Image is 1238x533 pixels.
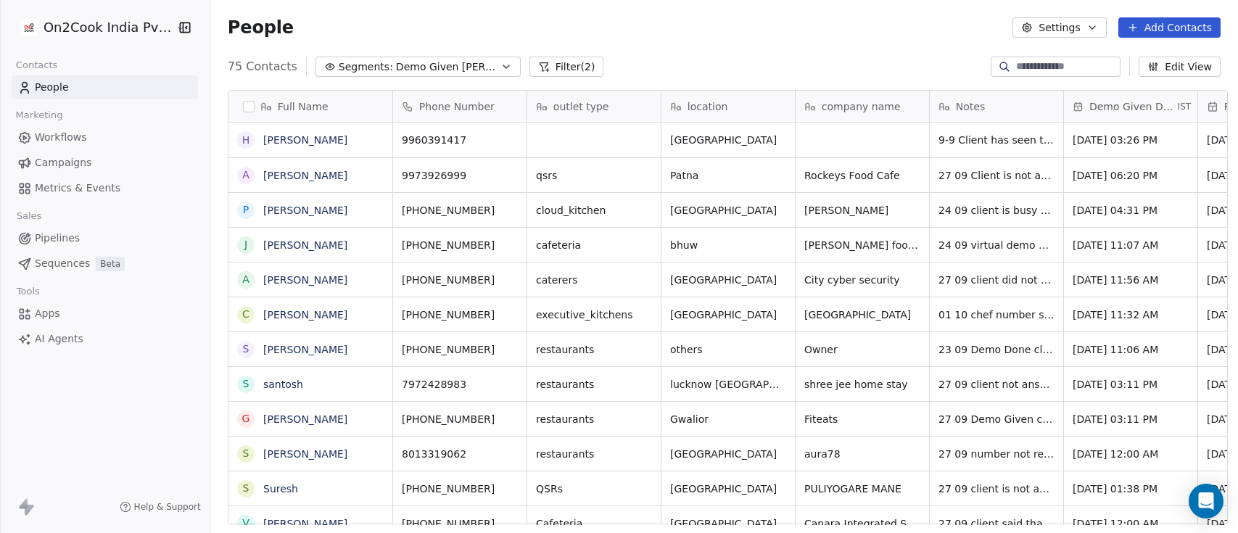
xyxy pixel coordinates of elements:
[263,413,347,425] a: [PERSON_NAME]
[242,133,250,148] div: H
[17,15,166,40] button: On2Cook India Pvt. Ltd.
[35,231,80,246] span: Pipelines
[419,99,495,114] span: Phone Number
[263,274,347,286] a: [PERSON_NAME]
[243,202,249,218] div: P
[44,18,172,37] span: On2Cook India Pvt. Ltd.
[35,306,60,321] span: Apps
[536,342,652,357] span: restaurants
[402,342,518,357] span: [PHONE_NUMBER]
[339,59,393,75] span: Segments:
[228,58,297,75] span: 75 Contacts
[670,377,786,392] span: lucknow [GEOGRAPHIC_DATA]
[402,238,518,252] span: [PHONE_NUMBER]
[402,482,518,496] span: [PHONE_NUMBER]
[9,104,69,126] span: Marketing
[35,256,90,271] span: Sequences
[536,273,652,287] span: caterers
[1178,101,1192,112] span: IST
[402,412,518,426] span: [PHONE_NUMBER]
[263,204,347,216] a: [PERSON_NAME]
[402,273,518,287] span: [PHONE_NUMBER]
[263,134,347,146] a: [PERSON_NAME]
[228,91,392,122] div: Full Name
[12,302,198,326] a: Apps
[12,252,198,276] a: SequencesBeta
[35,80,69,95] span: People
[1073,447,1189,461] span: [DATE] 12:00 AM
[670,482,786,496] span: [GEOGRAPHIC_DATA]
[1073,203,1189,218] span: [DATE] 04:31 PM
[1073,307,1189,322] span: [DATE] 11:32 AM
[35,181,120,196] span: Metrics & Events
[670,412,786,426] span: Gwalior
[1189,484,1223,518] div: Open Intercom Messenger
[402,307,518,322] span: [PHONE_NUMBER]
[670,133,786,147] span: [GEOGRAPHIC_DATA]
[670,307,786,322] span: [GEOGRAPHIC_DATA]
[938,377,1055,392] span: 27 09 client not answering calls 18 09 client not answering calls 9-9 demo planned for [DATE] 2 p...
[938,238,1055,252] span: 24 09 virtual demo done client will update soon 23 09 client not available hence rescheduled for ...
[938,203,1055,218] span: 24 09 client is busy will call back once she is free. 18 9 Client virtual demo done CLient needs ...
[529,57,604,77] button: Filter(2)
[536,168,652,183] span: qsrs
[938,412,1055,426] span: 27 09 Demo Given client has asked for quote have shared the same with full accessories @ 1.70 inc...
[938,307,1055,322] span: 01 10 chef number shared with Chef [PERSON_NAME] in [GEOGRAPHIC_DATA] for onsite demo coordinatio...
[1118,17,1221,38] button: Add Contacts
[242,516,249,531] div: V
[35,155,91,170] span: Campaigns
[10,281,46,302] span: Tools
[956,99,985,114] span: Notes
[12,327,198,351] a: AI Agents
[938,133,1055,147] span: 9-9 Client has seen the Virtual demo will update soon for ambassador. before that he wants to hav...
[1089,99,1175,114] span: Demo Given Date
[536,238,652,252] span: cafeteria
[804,482,920,496] span: PULIYOGARE MANE
[242,481,249,496] div: S
[938,482,1055,496] span: 27 09 client is not answering calls 12 09 client said he will get back as he is currently travell...
[822,99,901,114] span: company name
[402,447,518,461] span: 8013319062
[938,168,1055,183] span: 27 09 Client is not answering calls 22 09 client plan is on hold as his team is still looking for...
[930,91,1063,122] div: Notes
[804,238,920,252] span: [PERSON_NAME] food and beverages
[1073,377,1189,392] span: [DATE] 03:11 PM
[228,123,393,525] div: grid
[263,170,347,181] a: [PERSON_NAME]
[688,99,728,114] span: location
[396,59,498,75] span: Demo Given [PERSON_NAME]
[804,447,920,461] span: aura78
[670,273,786,287] span: [GEOGRAPHIC_DATA]
[1073,133,1189,147] span: [DATE] 03:26 PM
[536,307,652,322] span: executive_kitchens
[35,130,87,145] span: Workflows
[242,411,249,426] div: G
[1073,516,1189,531] span: [DATE] 12:00 AM
[536,377,652,392] span: restaurants
[12,226,198,250] a: Pipelines
[228,17,294,38] span: People
[402,168,518,183] span: 9973926999
[12,176,198,200] a: Metrics & Events
[670,203,786,218] span: [GEOGRAPHIC_DATA]
[1012,17,1106,38] button: Settings
[1073,342,1189,357] span: [DATE] 11:06 AM
[1073,238,1189,252] span: [DATE] 11:07 AM
[263,379,303,390] a: santosh
[670,238,786,252] span: bhuw
[242,272,249,287] div: A
[393,91,527,122] div: Phone Number
[1073,412,1189,426] span: [DATE] 03:11 PM
[536,203,652,218] span: cloud_kitchen
[242,168,249,183] div: A
[536,447,652,461] span: restaurants
[1073,482,1189,496] span: [DATE] 01:38 PM
[804,412,920,426] span: Fiteats
[938,447,1055,461] span: 27 09 number not reachable 11 09 client not answering calls 27 08 client not answering calls 20-0...
[278,99,329,114] span: Full Name
[804,377,920,392] span: shree jee home stay
[670,516,786,531] span: [GEOGRAPHIC_DATA]
[263,518,347,529] a: [PERSON_NAME]
[263,239,347,251] a: [PERSON_NAME]
[242,342,249,357] div: S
